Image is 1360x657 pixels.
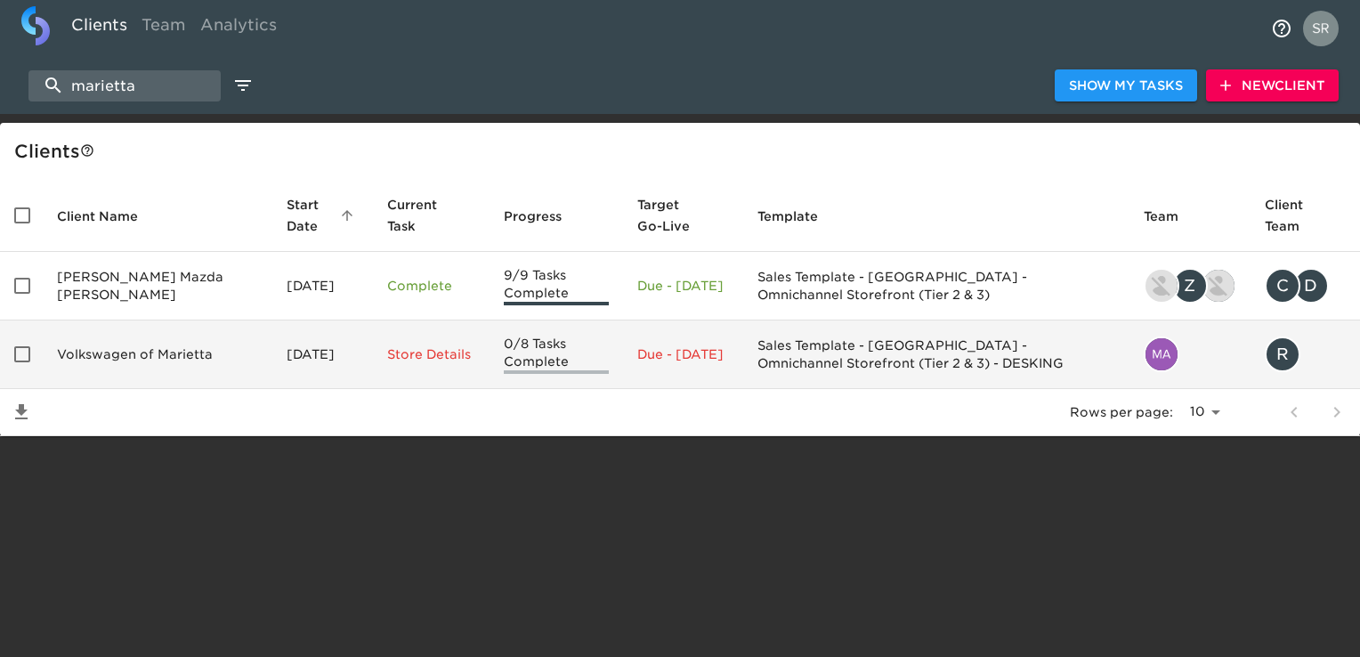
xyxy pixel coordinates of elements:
td: [DATE] [272,320,373,389]
span: New Client [1220,75,1324,97]
select: rows per page [1180,399,1226,426]
input: search [28,70,221,101]
a: Clients [64,6,134,50]
img: Profile [1303,11,1339,46]
div: D [1293,268,1329,304]
button: Show My Tasks [1055,69,1197,102]
span: Client Name [57,206,161,227]
button: notifications [1260,7,1303,50]
td: Sales Template - [GEOGRAPHIC_DATA] - Omnichannel Storefront (Tier 2 & 3) - DESKING [743,320,1129,389]
span: Show My Tasks [1069,75,1183,97]
span: Progress [504,206,585,227]
td: 9/9 Tasks Complete [490,252,623,320]
td: Sales Template - [GEOGRAPHIC_DATA] - Omnichannel Storefront (Tier 2 & 3) [743,252,1129,320]
button: NewClient [1206,69,1339,102]
p: Due - [DATE] [637,277,729,295]
span: Current Task [387,194,475,237]
div: Z [1172,268,1208,304]
span: Team [1144,206,1202,227]
img: lowell@roadster.com [1145,270,1178,302]
td: [DATE] [272,252,373,320]
p: Complete [387,277,475,295]
p: Due - [DATE] [637,345,729,363]
a: Analytics [193,6,284,50]
p: Rows per page: [1070,403,1173,421]
div: matthew.grajales@cdk.com [1144,337,1236,372]
div: Client s [14,137,1353,166]
div: lowell@roadster.com, zac.herman@roadster.com, duncan.miller@roadster.com [1144,268,1236,304]
div: C [1265,268,1300,304]
span: Client Team [1265,194,1346,237]
img: duncan.miller@roadster.com [1202,270,1235,302]
td: Volkswagen of Marietta [43,320,272,389]
span: Calculated based on the start date and the duration of all Tasks contained in this Hub. [637,194,706,237]
div: ramazan.diss@volkswagenofmarietta.com [1265,337,1346,372]
span: Target Go-Live [637,194,729,237]
img: matthew.grajales@cdk.com [1145,338,1178,370]
td: [PERSON_NAME] Mazda [PERSON_NAME] [43,252,272,320]
div: R [1265,337,1300,372]
span: This is the next Task in this Hub that should be completed [387,194,452,237]
button: edit [228,70,258,101]
div: conleyl@jimellis.com, daryln@jimellis.com [1265,268,1346,304]
svg: This is a list of all of your clients and clients shared with you [80,143,94,158]
td: 0/8 Tasks Complete [490,320,623,389]
span: Template [757,206,841,227]
span: Start Date [287,194,359,237]
p: Store Details [387,345,475,363]
a: Team [134,6,193,50]
img: logo [21,6,50,45]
